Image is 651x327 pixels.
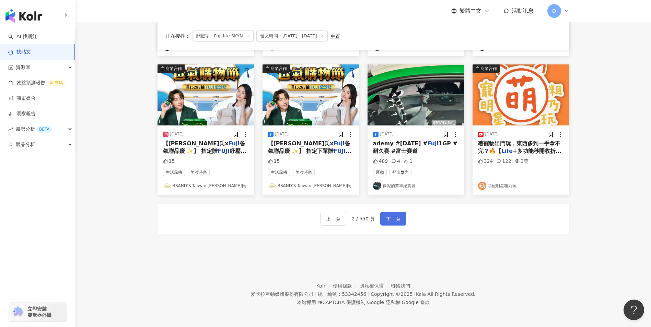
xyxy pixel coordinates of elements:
button: 上一頁 [320,212,346,226]
div: 商業合作 [480,65,497,72]
span: 發文時間：[DATE] - [DATE] [256,30,328,42]
div: Copyright © 2025 All Rights Reserved. [371,291,475,297]
span: 登山攀岩 [390,169,411,176]
div: [DATE] [275,131,289,137]
div: 商業合作 [270,65,287,72]
div: [DATE] [170,131,184,137]
div: 商業合作 [165,65,182,72]
div: 324 [478,158,493,165]
span: 關鍵字：Fuji life SKYN [193,30,254,42]
mark: FUJI [218,148,230,154]
mark: Fuji [229,140,240,147]
span: 本站採用 reCAPTCHA 保護機制 [297,298,430,306]
a: 找貼文 [8,49,31,56]
span: 上一頁 [326,215,340,223]
img: KOL Avatar [373,182,381,190]
div: 489 [373,158,388,165]
img: logo [5,9,42,23]
a: KOL Avatar偷泥的賽車紀實器 [373,182,459,190]
span: 【[PERSON_NAME]氏x [163,140,229,147]
span: 2 / 550 頁 [352,216,375,221]
span: 繁體中文 [460,7,481,15]
img: chrome extension [11,306,24,317]
span: | [315,291,316,297]
a: 使用條款 [333,283,360,289]
div: 1 [404,158,412,165]
button: 商業合作 [473,64,569,125]
img: post-image [473,64,569,125]
a: iKala [414,291,426,297]
img: KOL Avatar [268,182,276,190]
span: 立即安裝 瀏覽器外掛 [27,306,51,318]
iframe: Help Scout Beacon - Open [624,300,644,320]
mark: FUJI [334,148,351,154]
div: 統一編號：53342456 [318,291,366,297]
mark: Fuji [428,140,439,147]
button: 下一頁 [380,212,406,226]
div: 15 [163,158,175,165]
span: rise [8,127,13,132]
a: searchAI 找網紅 [8,33,37,40]
div: 4 [391,158,400,165]
span: | [365,300,367,305]
img: post-image [158,64,254,125]
a: KOL AvatarBRAND’S Taiwan [PERSON_NAME]氏 [163,182,249,190]
a: 聯絡我們 [391,283,410,289]
a: KOL AvatarBRAND’S Taiwan [PERSON_NAME]氏 [268,182,354,190]
a: 洞察報告 [8,110,36,117]
a: Google 隱私權 [367,300,400,305]
div: 122 [496,158,511,165]
div: 愛卡拉互動媒體股份有限公司 [251,291,313,297]
button: 商業合作 [263,64,359,125]
span: 美妝時尚 [188,169,210,176]
img: post-image [263,64,359,125]
span: O [552,7,556,15]
span: 運動 [373,169,387,176]
span: 著寵物出門玩，東西多到一手拿不完？🔥【 [478,140,560,154]
span: 資源庫 [16,60,30,75]
a: Google 條款 [402,300,430,305]
a: KOL Avatar萌寵明星粗乃玩 [478,182,564,190]
img: KOL Avatar [163,182,171,190]
span: 生活風格 [163,169,185,176]
span: +多功能秒開收折疊式爬樓梯購物車 [478,148,561,162]
span: 【[PERSON_NAME]氏x [268,140,334,147]
div: [DATE] [485,131,499,137]
span: 競品分析 [16,137,35,152]
mark: Life [501,148,513,154]
button: 商業合作 [158,64,254,125]
div: 15 [268,158,280,165]
a: Kolr [316,283,333,289]
span: 正在搜尋 ： [166,33,190,39]
div: 3萬 [515,158,528,165]
img: post-image [368,64,464,125]
mark: Fuji [334,140,345,147]
span: 活動訊息 [512,8,534,14]
img: KOL Avatar [478,182,486,190]
a: 隱私權保護 [360,283,391,289]
span: 趨勢分析 [16,121,52,137]
a: chrome extension立即安裝 瀏覽器外掛 [9,303,67,321]
span: 美妝時尚 [293,169,315,176]
a: 商案媒合 [8,95,36,102]
span: ademy #[DATE] # [373,140,428,147]
span: | [368,291,369,297]
span: 下一頁 [386,215,400,223]
span: 生活風格 [268,169,290,176]
div: 重置 [330,33,340,39]
a: 效益預測報告ALPHA [8,80,66,86]
div: [DATE] [380,131,394,137]
div: BETA [36,126,52,133]
span: | [400,300,402,305]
